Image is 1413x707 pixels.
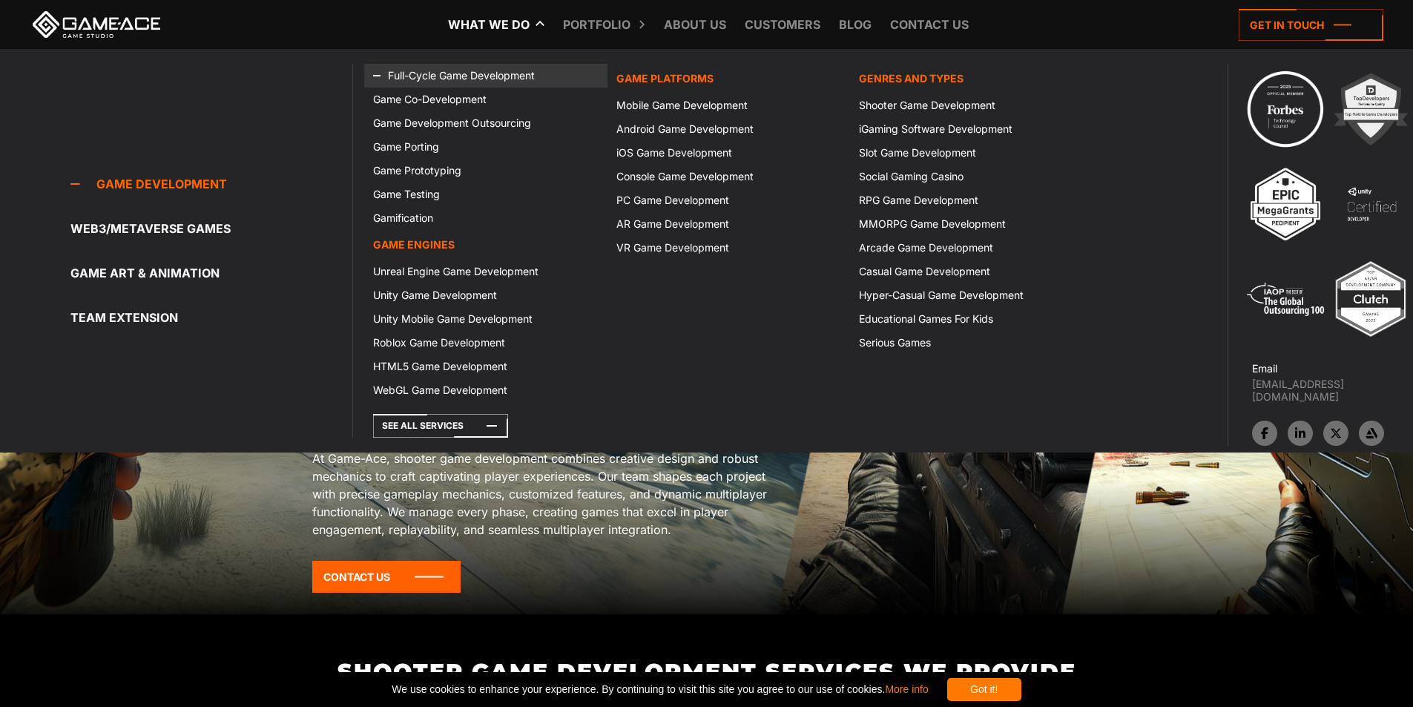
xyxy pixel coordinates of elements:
a: Slot Game Development [850,141,1093,165]
a: Web3/Metaverse Games [70,214,352,243]
a: Unreal Engine Game Development [364,260,607,283]
a: Unity Game Development [364,283,607,307]
a: Educational Games For Kids [850,307,1093,331]
a: Game Engines [364,230,607,260]
a: More info [885,683,928,695]
a: Game Art & Animation [70,258,352,288]
a: Hyper-Casual Game Development [850,283,1093,307]
a: Game Prototyping [364,159,607,182]
a: Game platforms [607,64,850,93]
img: 4 [1331,163,1412,245]
a: Mobile Game Development [607,93,850,117]
a: Team Extension [70,303,352,332]
a: Roblox Game Development [364,331,607,355]
a: Arcade Game Development [850,236,1093,260]
a: HTML5 Game Development [364,355,607,378]
a: Shooter Game Development [850,93,1093,117]
img: Top ar vr development company gaming 2025 game ace [1330,258,1412,340]
img: 2 [1330,68,1412,150]
a: [EMAIL_ADDRESS][DOMAIN_NAME] [1252,378,1413,403]
a: Get in touch [1239,9,1383,41]
a: WebGL Game Development [364,378,607,402]
a: Contact Us [312,561,461,593]
a: Console Game Development [607,165,850,188]
a: PC Game Development [607,188,850,212]
a: Social Gaming Casino [850,165,1093,188]
a: Game Porting [364,135,607,159]
img: 5 [1245,258,1326,340]
h2: Shooter Game Development Services We Provide [312,660,1101,684]
a: Unity Mobile Game Development [364,307,607,331]
a: VR Game Development [607,236,850,260]
a: Game Development Outsourcing [364,111,607,135]
a: AR Game Development [607,212,850,236]
a: See All Services [373,414,508,438]
a: Casual Game Development [850,260,1093,283]
a: Serious Games [850,331,1093,355]
a: Game Testing [364,182,607,206]
p: At Game-Ace, shooter game development combines creative design and robust mechanics to craft capt... [312,450,785,539]
a: iOS Game Development [607,141,850,165]
img: Technology council badge program ace 2025 game ace [1245,68,1326,150]
span: We use cookies to enhance your experience. By continuing to visit this site you agree to our use ... [392,678,928,701]
a: Genres and Types [850,64,1093,93]
a: MMORPG Game Development [850,212,1093,236]
a: Game development [70,169,352,199]
div: Got it! [947,678,1021,701]
a: Full-Cycle Game Development [364,64,607,88]
img: 3 [1245,163,1326,245]
a: RPG Game Development [850,188,1093,212]
a: Android Game Development [607,117,850,141]
a: Gamification [364,206,607,230]
a: iGaming Software Development [850,117,1093,141]
a: Game Co-Development [364,88,607,111]
strong: Email [1252,362,1277,375]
